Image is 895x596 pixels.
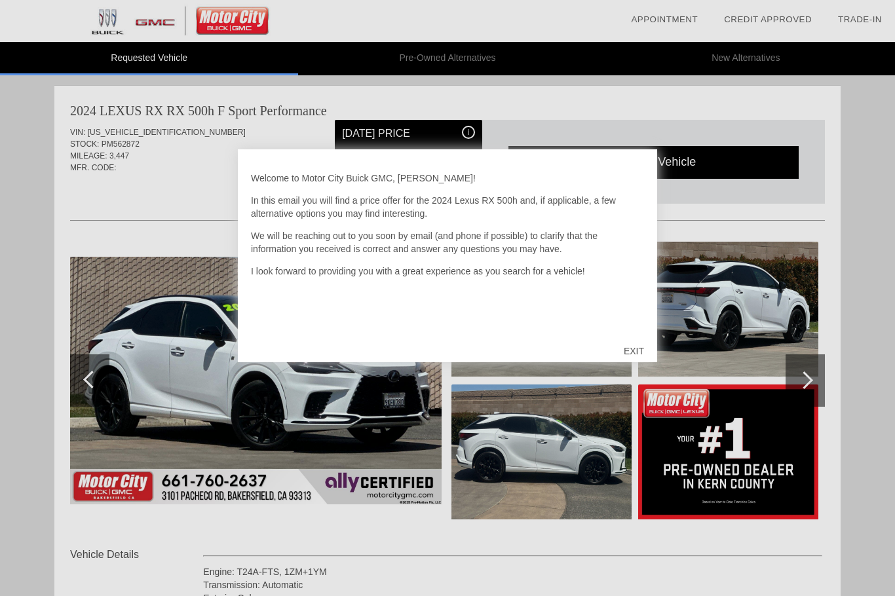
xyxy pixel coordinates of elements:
[251,265,644,278] p: I look forward to providing you with a great experience as you search for a vehicle!
[251,194,644,220] p: In this email you will find a price offer for the 2024 Lexus RX 500h and, if applicable, a few al...
[631,14,698,24] a: Appointment
[251,172,644,185] p: Welcome to Motor City Buick GMC, [PERSON_NAME]!
[611,331,657,371] div: EXIT
[838,14,882,24] a: Trade-In
[724,14,812,24] a: Credit Approved
[251,229,644,255] p: We will be reaching out to you soon by email (and phone if possible) to clarify that the informat...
